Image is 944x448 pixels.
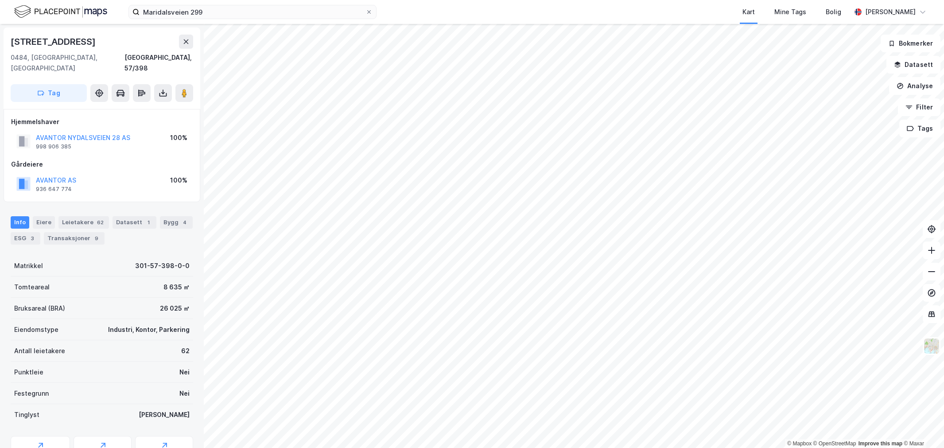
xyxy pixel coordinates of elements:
[898,98,940,116] button: Filter
[11,52,124,74] div: 0484, [GEOGRAPHIC_DATA], [GEOGRAPHIC_DATA]
[135,261,190,271] div: 301-57-398-0-0
[160,303,190,314] div: 26 025 ㎡
[11,84,87,102] button: Tag
[124,52,193,74] div: [GEOGRAPHIC_DATA], 57/398
[899,120,940,137] button: Tags
[179,388,190,399] div: Nei
[14,261,43,271] div: Matrikkel
[881,35,940,52] button: Bokmerker
[14,367,43,378] div: Punktleie
[33,216,55,229] div: Eiere
[14,409,39,420] div: Tinglyst
[886,56,940,74] button: Datasett
[889,77,940,95] button: Analyse
[14,324,58,335] div: Eiendomstype
[826,7,841,17] div: Bolig
[170,132,187,143] div: 100%
[36,186,72,193] div: 936 647 774
[14,346,65,356] div: Antall leietakere
[139,409,190,420] div: [PERSON_NAME]
[144,218,153,227] div: 1
[181,346,190,356] div: 62
[14,388,49,399] div: Festegrunn
[787,440,812,447] a: Mapbox
[113,216,156,229] div: Datasett
[11,216,29,229] div: Info
[11,35,97,49] div: [STREET_ADDRESS]
[900,405,944,448] iframe: Chat Widget
[58,216,109,229] div: Leietakere
[14,4,107,19] img: logo.f888ab2527a4732fd821a326f86c7f29.svg
[11,117,193,127] div: Hjemmelshaver
[14,282,50,292] div: Tomteareal
[11,232,40,245] div: ESG
[14,303,65,314] div: Bruksareal (BRA)
[92,234,101,243] div: 9
[11,159,193,170] div: Gårdeiere
[95,218,105,227] div: 62
[813,440,856,447] a: OpenStreetMap
[170,175,187,186] div: 100%
[774,7,806,17] div: Mine Tags
[859,440,902,447] a: Improve this map
[865,7,916,17] div: [PERSON_NAME]
[44,232,105,245] div: Transaksjoner
[160,216,193,229] div: Bygg
[140,5,365,19] input: Søk på adresse, matrikkel, gårdeiere, leietakere eller personer
[28,234,37,243] div: 3
[108,324,190,335] div: Industri, Kontor, Parkering
[179,367,190,378] div: Nei
[163,282,190,292] div: 8 635 ㎡
[180,218,189,227] div: 4
[900,405,944,448] div: Kontrollprogram for chat
[742,7,755,17] div: Kart
[923,338,940,355] img: Z
[36,143,71,150] div: 998 906 385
